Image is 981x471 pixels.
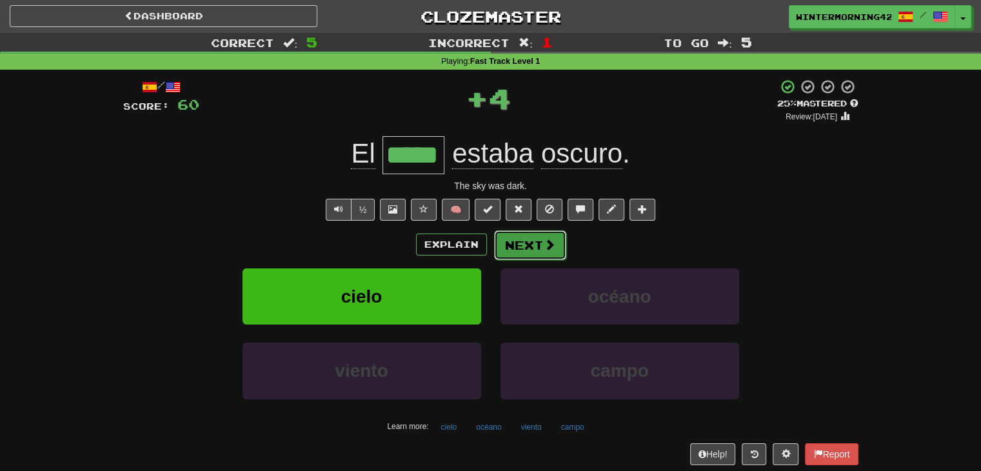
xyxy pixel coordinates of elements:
[588,286,651,306] span: océano
[789,5,955,28] a: WinterMorning4201 /
[554,417,591,437] button: campo
[452,138,533,169] span: estaba
[326,199,352,221] button: Play sentence audio (ctl+space)
[506,199,531,221] button: Reset to 0% Mastered (alt+r)
[514,417,549,437] button: viento
[335,361,388,381] span: viento
[323,199,375,221] div: Text-to-speech controls
[470,57,540,66] strong: Fast Track Level 1
[718,37,732,48] span: :
[488,82,511,114] span: 4
[123,101,170,112] span: Score:
[777,98,797,108] span: 25 %
[416,234,487,256] button: Explain
[387,422,428,431] small: Learn more:
[411,199,437,221] button: Favorite sentence (alt+f)
[351,138,375,169] span: El
[337,5,644,28] a: Clozemaster
[796,11,891,23] span: WinterMorning4201
[444,138,629,169] span: .
[306,34,317,50] span: 5
[541,138,622,169] span: oscuro
[380,199,406,221] button: Show image (alt+x)
[283,37,297,48] span: :
[211,36,274,49] span: Correct
[494,230,566,260] button: Next
[568,199,593,221] button: Discuss sentence (alt+u)
[629,199,655,221] button: Add to collection (alt+a)
[590,361,648,381] span: campo
[475,199,500,221] button: Set this sentence to 100% Mastered (alt+m)
[10,5,317,27] a: Dashboard
[341,286,382,306] span: cielo
[123,79,199,95] div: /
[777,98,858,110] div: Mastered
[466,79,488,117] span: +
[920,10,926,19] span: /
[537,199,562,221] button: Ignore sentence (alt+i)
[786,112,837,121] small: Review: [DATE]
[599,199,624,221] button: Edit sentence (alt+d)
[805,443,858,465] button: Report
[177,96,199,112] span: 60
[690,443,736,465] button: Help!
[428,36,510,49] span: Incorrect
[243,343,481,399] button: viento
[442,199,470,221] button: 🧠
[741,34,752,50] span: 5
[434,417,464,437] button: cielo
[500,343,739,399] button: campo
[243,268,481,325] button: cielo
[351,199,375,221] button: ½
[500,268,739,325] button: océano
[742,443,766,465] button: Round history (alt+y)
[519,37,533,48] span: :
[664,36,709,49] span: To go
[469,417,508,437] button: océano
[123,179,858,192] div: The sky was dark.
[542,34,553,50] span: 1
